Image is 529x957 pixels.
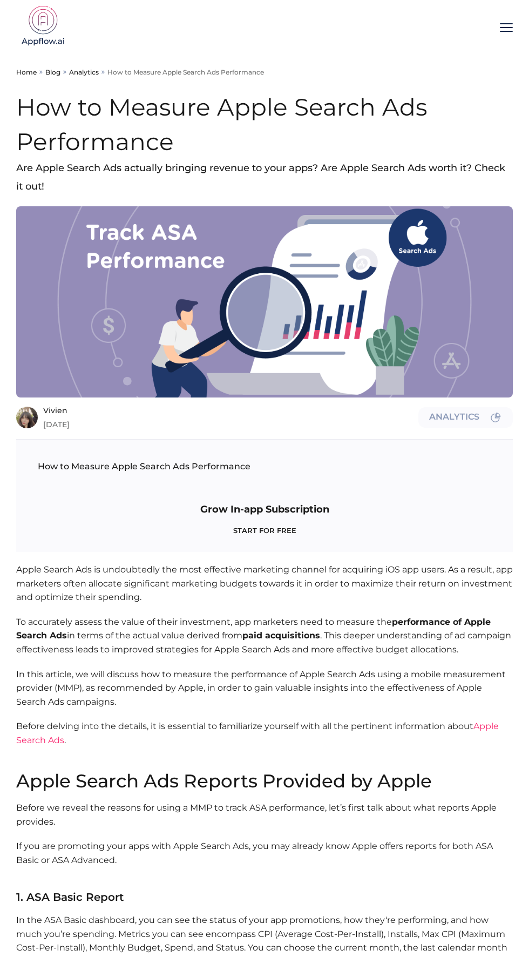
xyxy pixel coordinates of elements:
[43,407,413,414] span: Vivien
[107,68,264,76] p: How to Measure Apple Search Ads Performance
[16,407,38,428] img: vivien.jpg
[181,520,348,541] a: START FOR FREE
[16,206,513,397] img: 369aa55d-93bd-4465-a203-4c8ecf2d4fbf.png
[16,90,513,159] h1: How to Measure Apple Search Ads Performance
[16,839,513,881] p: If you are promoting your apps with Apple Search Ads, you may already know Apple offers reports f...
[16,563,513,604] p: Apple Search Ads is undoubtedly the most effective marketing channel for acquiring iOS app users....
[16,892,513,902] h3: 1. ASA Basic Report
[16,801,513,828] p: Before we reveal the reasons for using a MMP to track ASA performance, let’s first talk about wha...
[16,159,513,196] p: Are Apple Search Ads actually bringing revenue to your apps? Are Apple Search Ads worth it? Check...
[429,413,479,422] span: Analytics
[16,719,513,761] p: Before delving into the details, it is essential to familiarize yourself with all the pertinent i...
[43,421,413,428] span: [DATE]
[16,5,70,49] img: appflow.ai-logo
[181,504,348,514] p: Grow In-app Subscription
[16,772,513,790] h2: Apple Search Ads Reports Provided by Apple
[16,721,499,745] a: Apple Search Ads
[38,461,491,472] p: How to Measure Apple Search Ads Performance
[16,668,513,709] p: In this article, we will discuss how to measure the performance of Apple Search Ads using a mobil...
[45,68,60,76] a: Blog
[16,615,513,657] p: To accurately assess the value of their investment, app marketers need to measure the in terms of...
[69,68,99,76] a: Analytics
[242,630,320,641] b: paid acquisitions
[16,68,37,76] a: Home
